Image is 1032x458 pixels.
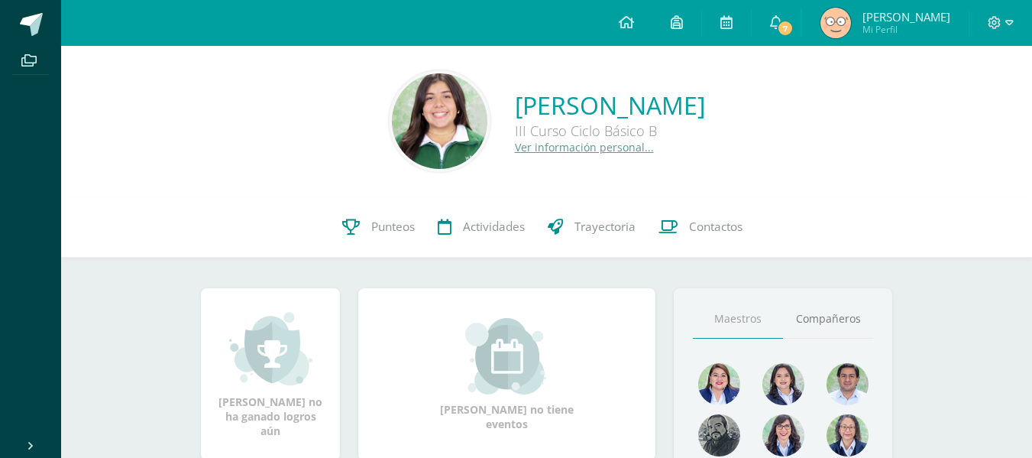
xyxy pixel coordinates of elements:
[431,318,584,431] div: [PERSON_NAME] no tiene eventos
[392,73,487,169] img: fbba668b246c003fc420a1100c77b472.png
[783,300,873,339] a: Compañeros
[515,89,705,122] a: [PERSON_NAME]
[515,122,705,140] div: III Curso Ciclo Básico B
[463,219,525,235] span: Actividades
[698,363,740,405] img: 135afc2e3c36cc19cf7f4a6ffd4441d1.png
[862,9,950,24] span: [PERSON_NAME]
[862,23,950,36] span: Mi Perfil
[515,140,654,154] a: Ver información personal...
[762,363,804,405] img: 45e5189d4be9c73150df86acb3c68ab9.png
[820,8,851,38] img: 7775765ac5b93ea7f316c0cc7e2e0b98.png
[331,197,426,258] a: Punteos
[827,363,869,405] img: 1e7bfa517bf798cc96a9d855bf172288.png
[536,197,647,258] a: Trayectoria
[698,414,740,456] img: 4179e05c207095638826b52d0d6e7b97.png
[371,219,415,235] span: Punteos
[647,197,754,258] a: Contactos
[465,318,548,395] img: event_small.png
[216,310,325,438] div: [PERSON_NAME] no ha ganado logros aún
[762,414,804,456] img: b1da893d1b21f2b9f45fcdf5240f8abd.png
[827,414,869,456] img: 68491b968eaf45af92dd3338bd9092c6.png
[689,219,742,235] span: Contactos
[426,197,536,258] a: Actividades
[776,20,793,37] span: 7
[574,219,636,235] span: Trayectoria
[693,300,783,339] a: Maestros
[229,310,312,387] img: achievement_small.png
